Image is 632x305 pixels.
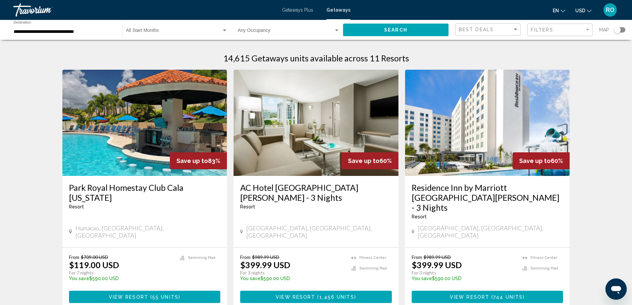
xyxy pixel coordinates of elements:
[315,294,356,300] span: ( )
[359,256,386,260] span: Fitness Center
[412,276,432,281] span: You save
[601,3,619,17] button: User Menu
[240,276,345,281] p: $590.00 USD
[530,256,557,260] span: Fitness Center
[148,294,180,300] span: ( )
[341,152,398,169] div: 60%
[234,70,398,176] img: RM58I01X.jpg
[240,254,250,260] span: From
[69,183,221,202] a: Park Royal Homestay Club Cala [US_STATE]
[170,152,227,169] div: 83%
[69,260,119,270] p: $119.00 USD
[412,254,422,260] span: From
[459,27,494,32] span: Best Deals
[188,256,215,260] span: Swimming Pool
[240,270,345,276] p: For 3 nights
[553,6,565,15] button: Change language
[412,291,563,303] button: View Resort(744 units)
[412,270,516,276] p: For 3 nights
[276,294,315,300] span: View Resort
[69,254,79,260] span: From
[69,270,174,276] p: For 7 nights
[319,294,354,300] span: 1,456 units
[240,183,392,202] a: AC Hotel [GEOGRAPHIC_DATA][PERSON_NAME] - 3 Nights
[605,278,627,300] iframe: Button to launch messaging window
[240,260,290,270] p: $399.99 USD
[531,27,553,33] span: Filters
[412,183,563,212] a: Residence Inn by Marriott [GEOGRAPHIC_DATA][PERSON_NAME] - 3 Nights
[152,294,178,300] span: 55 units
[412,214,427,219] span: Resort
[575,8,585,13] span: USD
[348,157,380,164] span: Save up to
[489,294,525,300] span: ( )
[424,254,451,260] span: $989.99 USD
[459,27,519,33] mat-select: Sort by
[606,7,614,13] span: RO
[553,8,559,13] span: en
[69,204,84,209] span: Resort
[519,157,551,164] span: Save up to
[13,3,275,17] a: Travorium
[527,23,593,37] button: Filter
[246,224,392,239] span: [GEOGRAPHIC_DATA], [GEOGRAPHIC_DATA], [GEOGRAPHIC_DATA]
[69,276,89,281] span: You save
[343,24,449,36] button: Search
[109,294,148,300] span: View Resort
[450,294,489,300] span: View Resort
[599,25,609,35] span: Map
[418,224,563,239] span: [GEOGRAPHIC_DATA], [GEOGRAPHIC_DATA], [GEOGRAPHIC_DATA]
[575,6,592,15] button: Change currency
[282,7,313,13] a: Getaways Plus
[384,28,407,33] span: Search
[69,291,221,303] button: View Resort(55 units)
[252,254,279,260] span: $989.99 USD
[240,276,260,281] span: You save
[359,266,387,270] span: Swimming Pool
[223,53,409,63] h1: 14,615 Getaways units available across 11 Resorts
[412,276,516,281] p: $590.00 USD
[493,294,523,300] span: 744 units
[326,7,350,13] a: Getaways
[412,260,462,270] p: $399.99 USD
[513,152,570,169] div: 60%
[176,157,208,164] span: Save up to
[69,276,174,281] p: $590.00 USD
[75,224,220,239] span: Humacao, [GEOGRAPHIC_DATA], [GEOGRAPHIC_DATA]
[81,254,108,260] span: $709.00 USD
[240,204,255,209] span: Resort
[240,291,392,303] button: View Resort(1,456 units)
[530,266,558,270] span: Swimming Pool
[405,70,570,176] img: RW25E01X.jpg
[62,70,227,176] img: 8843O01X.jpg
